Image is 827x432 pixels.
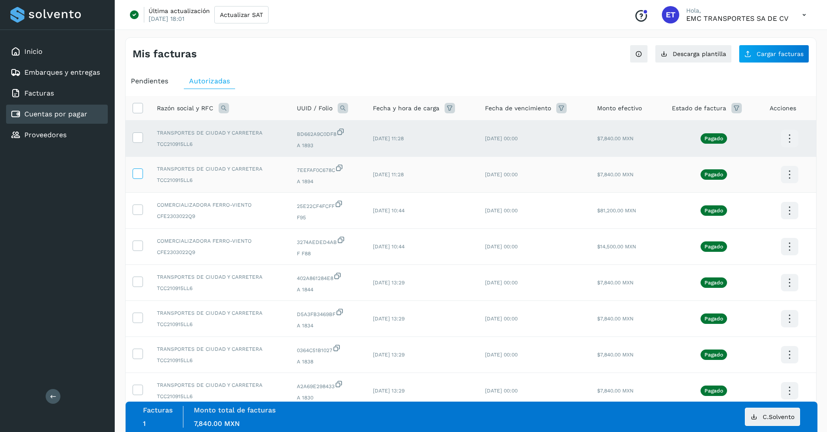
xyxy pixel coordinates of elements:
div: Embarques y entregas [6,63,108,82]
span: Monto efectivo [597,104,642,113]
div: Facturas [6,84,108,103]
span: TRANSPORTES DE CIUDAD Y CARRETERA [157,129,283,137]
span: TCC210915LL6 [157,320,283,328]
span: [DATE] 00:00 [485,135,518,142]
span: TRANSPORTES DE CIUDAD Y CARRETERA [157,273,283,281]
a: Proveedores [24,131,66,139]
span: Fecha de vencimiento [485,104,551,113]
span: 0364C51B1027 [297,344,359,354]
span: 25E22CF4FCFF [297,200,359,210]
span: D5A3FB3469BF [297,308,359,318]
span: [DATE] 13:29 [373,316,405,322]
span: [DATE] 10:44 [373,208,405,214]
span: 3274AEDED4AB [297,236,359,246]
span: Actualizar SAT [220,12,263,18]
span: [DATE] 00:00 [485,244,518,250]
span: $7,840.00 MXN [597,316,634,322]
span: $14,500.00 MXN [597,244,636,250]
button: Actualizar SAT [214,6,269,23]
p: Pagado [704,316,723,322]
span: Cargar facturas [757,51,804,57]
span: $7,840.00 MXN [597,135,634,142]
p: Pagado [704,244,723,250]
span: Descarga plantilla [673,51,726,57]
span: [DATE] 00:00 [485,280,518,286]
span: COMERCIALIZADORA FERRO-VIENTO [157,201,283,209]
span: A2A69E298433 [297,380,359,390]
a: Facturas [24,89,54,97]
span: Razón social y RFC [157,104,213,113]
span: 7,840.00 MXN [194,419,240,428]
span: $7,840.00 MXN [597,171,634,178]
div: Proveedores [6,125,108,145]
a: Cuentas por pagar [24,110,87,118]
span: $81,200.00 MXN [597,208,636,214]
span: F F88 [297,250,359,257]
div: Inicio [6,42,108,61]
span: BD662A9C0DF8 [297,128,359,138]
span: TCC210915LL6 [157,140,283,148]
a: Inicio [24,47,43,56]
button: C.Solvento [745,408,800,426]
span: [DATE] 10:44 [373,244,405,250]
span: TCC210915LL6 [157,176,283,184]
span: A 1830 [297,394,359,402]
span: [DATE] 00:00 [485,316,518,322]
span: TRANSPORTES DE CIUDAD Y CARRETERA [157,165,283,173]
span: TCC210915LL6 [157,284,283,292]
span: [DATE] 13:29 [373,388,405,394]
p: [DATE] 18:01 [149,15,184,23]
span: UUID / Folio [297,104,332,113]
span: A 1834 [297,322,359,330]
span: C.Solvento [763,414,794,420]
span: A 1838 [297,358,359,366]
p: Pagado [704,388,723,394]
button: Cargar facturas [739,45,809,63]
p: Pagado [704,171,723,178]
span: [DATE] 00:00 [485,171,518,178]
span: A 1844 [297,286,359,293]
h4: Mis facturas [133,48,197,60]
span: CFE2303022Q9 [157,248,283,256]
span: TRANSPORTES DE CIUDAD Y CARRETERA [157,345,283,353]
span: Estado de factura [672,104,726,113]
span: [DATE] 00:00 [485,208,518,214]
span: CFE2303022Q9 [157,212,283,220]
span: $7,840.00 MXN [597,352,634,358]
a: Embarques y entregas [24,68,100,76]
button: Descarga plantilla [655,45,732,63]
span: Pendientes [131,77,168,85]
p: Pagado [704,135,723,142]
span: A 1894 [297,178,359,185]
span: 1 [143,419,146,428]
label: Facturas [143,406,173,414]
p: Pagado [704,208,723,214]
span: 402A861284E8 [297,272,359,282]
span: Autorizadas [189,77,230,85]
span: $7,840.00 MXN [597,280,634,286]
p: Pagado [704,280,723,286]
span: A 1893 [297,142,359,149]
span: Fecha y hora de carga [373,104,439,113]
span: [DATE] 13:29 [373,280,405,286]
span: TRANSPORTES DE CIUDAD Y CARRETERA [157,381,283,389]
div: Cuentas por pagar [6,105,108,124]
span: TRANSPORTES DE CIUDAD Y CARRETERA [157,309,283,317]
p: EMC TRANSPORTES SA DE CV [686,14,788,23]
span: [DATE] 00:00 [485,352,518,358]
span: Acciones [770,104,796,113]
span: 7EEFAF0C678C [297,164,359,174]
span: $7,840.00 MXN [597,388,634,394]
span: TCC210915LL6 [157,356,283,364]
span: COMERCIALIZADORA FERRO-VIENTO [157,237,283,245]
p: Última actualización [149,7,210,15]
label: Monto total de facturas [194,406,276,414]
span: [DATE] 11:28 [373,171,404,178]
span: [DATE] 13:29 [373,352,405,358]
span: [DATE] 00:00 [485,388,518,394]
span: TCC210915LL6 [157,392,283,400]
span: [DATE] 11:28 [373,135,404,142]
span: F95 [297,214,359,221]
p: Hola, [686,7,788,14]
